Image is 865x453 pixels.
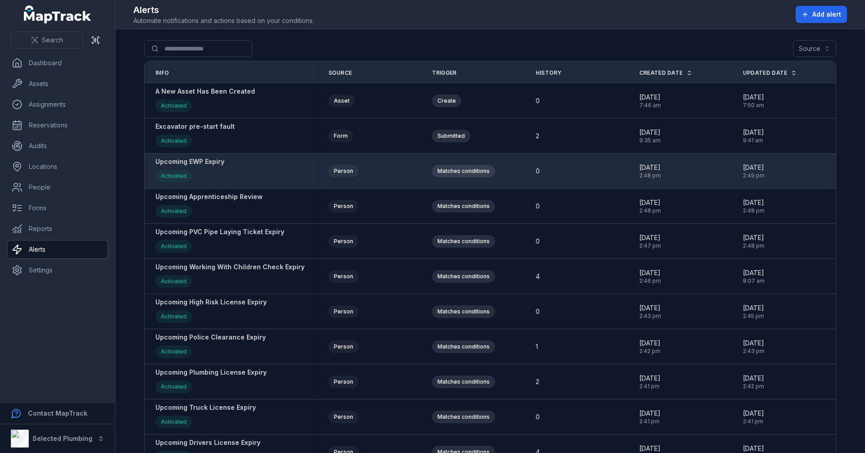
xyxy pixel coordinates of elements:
[155,403,256,430] a: Upcoming Truck License ExpiryActivated
[328,69,352,77] span: Source
[743,409,764,425] time: 8/18/2025, 2:41:45 PM
[743,198,765,207] span: [DATE]
[639,304,661,320] time: 8/18/2025, 2:43:36 PM
[155,310,192,323] div: Activated
[743,233,765,249] time: 8/18/2025, 2:48:16 PM
[639,69,683,77] span: Created Date
[432,200,495,213] div: Matches conditions
[639,418,660,425] span: 2:41 pm
[432,69,457,77] span: Trigger
[639,313,661,320] span: 2:43 pm
[7,75,108,93] a: Assets
[743,102,764,109] span: 7:50 am
[743,163,765,179] time: 8/18/2025, 2:49:34 PM
[639,374,660,383] span: [DATE]
[536,131,539,140] span: 2
[796,6,847,23] button: Add alert
[432,130,470,142] div: Submitted
[328,130,353,142] div: Form
[432,270,495,283] div: Matches conditions
[155,368,267,395] a: Upcoming Plumbing License ExpiryActivated
[743,137,764,144] span: 9:41 am
[536,412,540,421] span: 0
[155,192,263,201] strong: Upcoming Apprenticeship Review
[639,339,660,348] span: [DATE]
[155,275,192,288] div: Activated
[155,122,235,131] strong: Excavator pre-start fault
[155,368,267,377] strong: Upcoming Plumbing License Expiry
[155,100,192,112] div: Activated
[536,377,539,386] span: 2
[536,237,540,246] span: 0
[328,411,359,423] div: Person
[639,348,660,355] span: 2:42 pm
[24,5,91,23] a: MapTrack
[639,304,661,313] span: [DATE]
[7,54,108,72] a: Dashboard
[743,69,788,77] span: Updated Date
[743,268,765,285] time: 8/21/2025, 8:07:00 AM
[155,333,266,342] strong: Upcoming Police Clearance Expiry
[639,409,660,418] span: [DATE]
[639,128,660,137] span: [DATE]
[536,69,562,77] span: History
[536,202,540,211] span: 0
[155,240,192,253] div: Activated
[155,381,192,393] div: Activated
[7,220,108,238] a: Reports
[639,128,660,144] time: 8/20/2025, 9:35:07 AM
[639,409,660,425] time: 8/18/2025, 2:41:05 PM
[432,165,495,177] div: Matches conditions
[133,16,314,25] span: Automate notifications and actions based on your conditions.
[743,374,764,390] time: 8/18/2025, 2:42:35 PM
[743,277,765,285] span: 8:07 am
[155,157,224,166] strong: Upcoming EWP Expiry
[743,163,765,172] span: [DATE]
[536,307,540,316] span: 0
[743,69,797,77] a: Updated Date
[155,345,192,358] div: Activated
[133,4,314,16] h2: Alerts
[639,137,660,144] span: 9:35 am
[42,36,63,45] span: Search
[155,87,255,96] strong: A New Asset Has Been Created
[639,93,661,102] span: [DATE]
[743,198,765,214] time: 8/18/2025, 2:48:48 PM
[7,137,108,155] a: Audits
[639,383,660,390] span: 2:41 pm
[155,135,192,147] div: Activated
[432,411,495,423] div: Matches conditions
[155,298,267,307] strong: Upcoming High Risk License Expiry
[7,116,108,134] a: Reservations
[639,163,661,179] time: 8/18/2025, 2:48:55 PM
[155,438,260,447] strong: Upcoming Drivers License Expiry
[743,339,765,348] span: [DATE]
[639,102,661,109] span: 7:46 am
[7,178,108,196] a: People
[432,235,495,248] div: Matches conditions
[639,268,661,285] time: 8/18/2025, 2:46:07 PM
[432,95,461,107] div: Create
[11,32,83,49] button: Search
[155,205,192,217] div: Activated
[639,444,660,453] span: [DATE]
[328,165,359,177] div: Person
[155,157,224,185] a: Upcoming EWP ExpiryActivated
[743,304,764,320] time: 8/18/2025, 2:45:41 PM
[155,122,235,149] a: Excavator pre-start faultActivated
[536,272,540,281] span: 4
[328,270,359,283] div: Person
[536,167,540,176] span: 0
[328,340,359,353] div: Person
[743,93,764,102] span: [DATE]
[432,340,495,353] div: Matches conditions
[7,158,108,176] a: Locations
[155,403,256,412] strong: Upcoming Truck License Expiry
[639,69,693,77] a: Created Date
[743,304,764,313] span: [DATE]
[155,170,192,182] div: Activated
[639,172,661,179] span: 2:48 pm
[812,10,841,19] span: Add alert
[743,383,764,390] span: 2:42 pm
[155,192,263,220] a: Upcoming Apprenticeship ReviewActivated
